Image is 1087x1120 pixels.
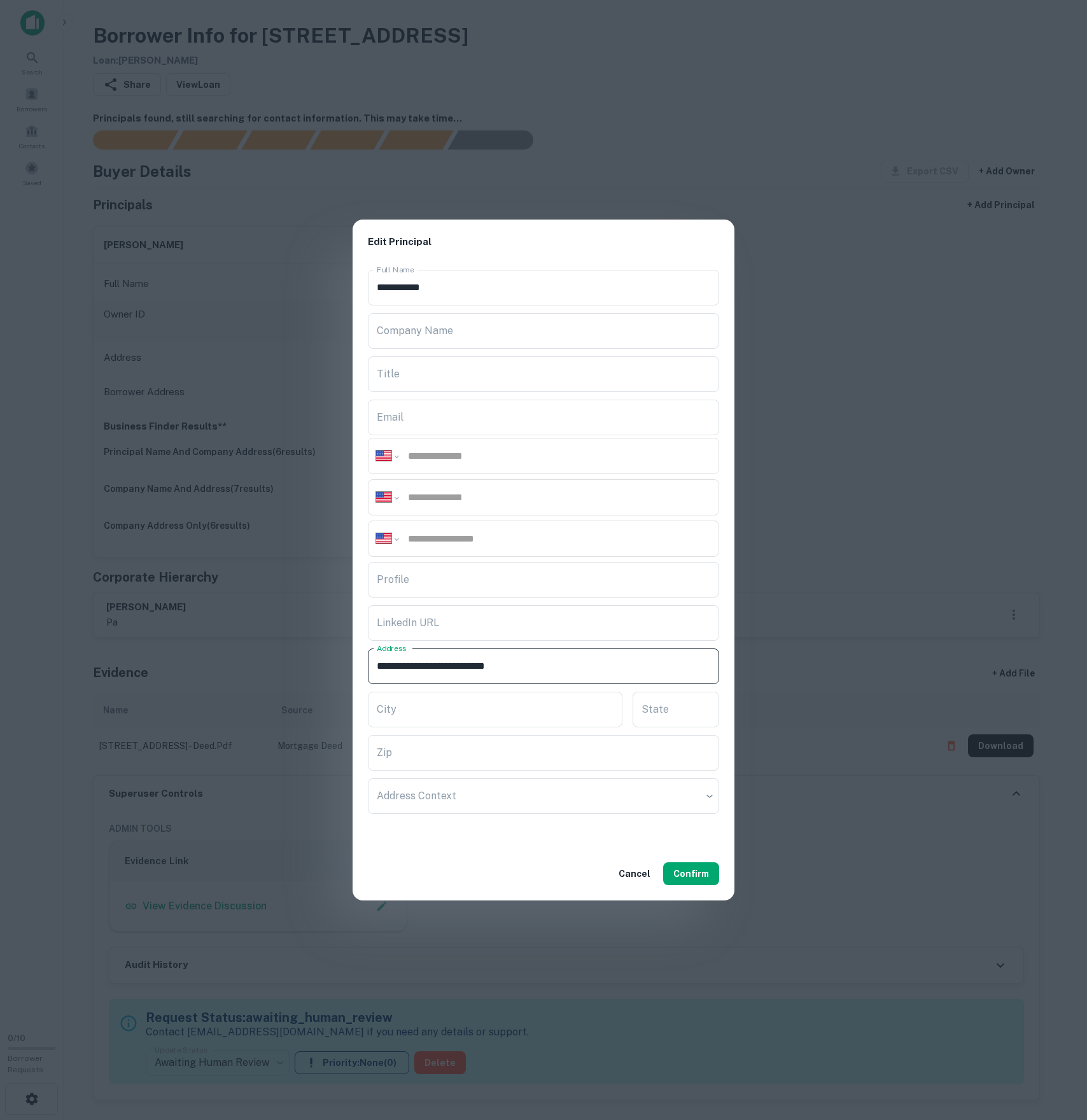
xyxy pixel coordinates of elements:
iframe: Chat Widget [1023,1018,1087,1079]
label: Full Name [377,264,414,275]
button: Cancel [614,862,656,885]
h2: Edit Principal [353,220,734,265]
div: ​ [368,778,719,814]
label: Address [377,643,406,654]
button: Confirm [663,862,719,885]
